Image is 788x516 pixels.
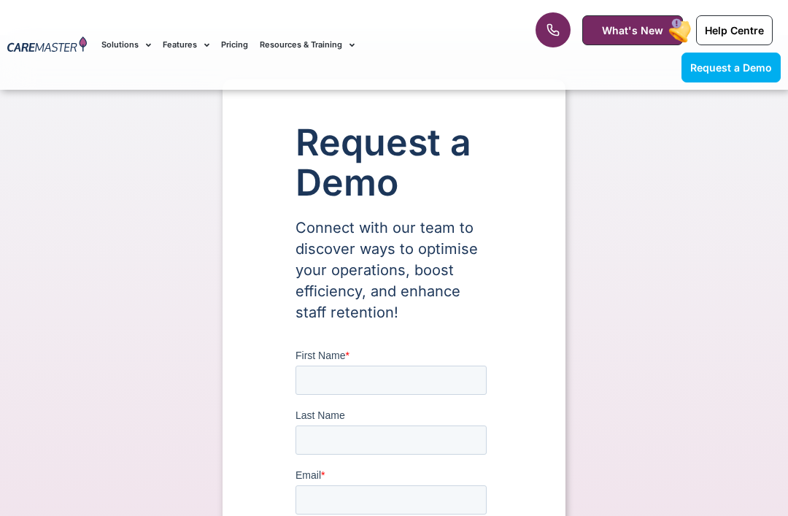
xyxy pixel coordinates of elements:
a: Request a Demo [681,53,781,82]
span: Help Centre [705,24,764,36]
span: What's New [602,24,663,36]
nav: Menu [101,20,502,69]
a: Features [163,20,209,69]
a: Pricing [221,20,248,69]
a: Resources & Training [260,20,355,69]
p: Connect with our team to discover ways to optimise your operations, boost efficiency, and enhance... [295,217,492,323]
a: Help Centre [696,15,773,45]
img: CareMaster Logo [7,36,87,54]
a: Solutions [101,20,151,69]
a: What's New [582,15,683,45]
span: Request a Demo [690,61,772,74]
h1: Request a Demo [295,123,492,203]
